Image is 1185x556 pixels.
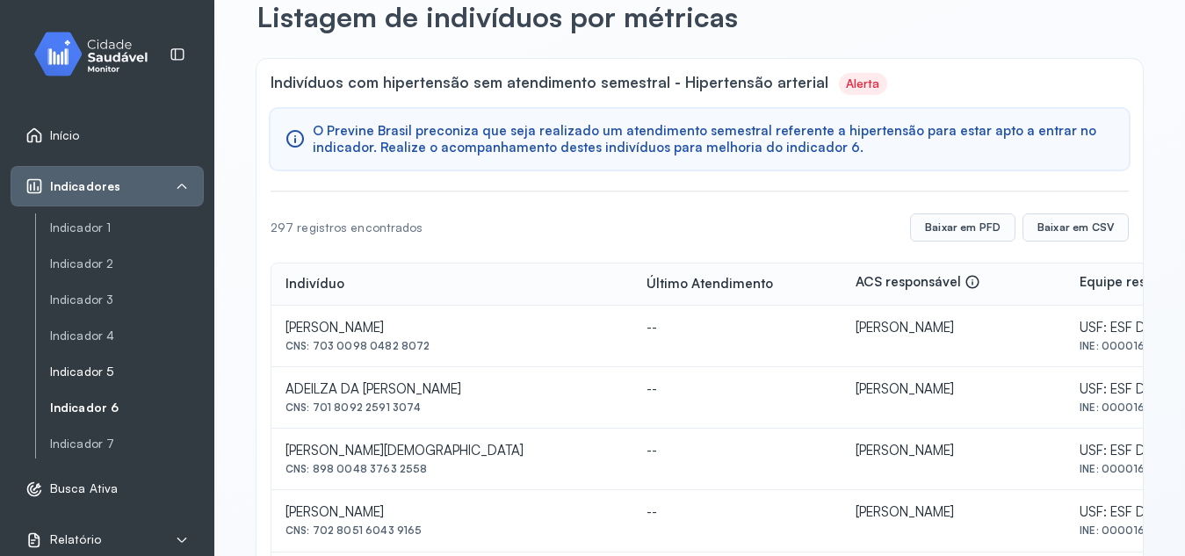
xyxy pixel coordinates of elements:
[50,365,204,379] a: Indicador 5
[50,289,204,311] a: Indicador 3
[285,463,618,475] div: CNS: 898 0048 3763 2558
[285,401,618,414] div: CNS: 701 8092 2591 3074
[50,401,204,415] a: Indicador 6
[856,320,1051,336] div: [PERSON_NAME]
[50,179,120,194] span: Indicadores
[647,276,773,292] div: Último Atendimento
[285,320,618,336] div: [PERSON_NAME]
[50,437,204,451] a: Indicador 7
[50,128,80,143] span: Início
[25,126,189,144] a: Início
[50,220,204,235] a: Indicador 1
[50,217,204,239] a: Indicador 1
[50,256,204,271] a: Indicador 2
[647,381,828,398] div: --
[50,433,204,455] a: Indicador 7
[18,28,177,80] img: monitor.svg
[271,73,828,95] span: Indivíduos com hipertensão sem atendimento semestral - Hipertensão arterial
[285,381,618,398] div: ADEILZA DA [PERSON_NAME]
[50,361,204,383] a: Indicador 5
[285,504,618,521] div: [PERSON_NAME]
[846,76,880,91] div: Alerta
[647,443,828,459] div: --
[285,524,618,537] div: CNS: 702 8051 6043 9165
[50,397,204,419] a: Indicador 6
[1022,213,1129,242] button: Baixar em CSV
[856,443,1051,459] div: [PERSON_NAME]
[50,532,101,547] span: Relatório
[856,274,980,294] div: ACS responsável
[285,443,618,459] div: [PERSON_NAME][DEMOGRAPHIC_DATA]
[50,481,118,496] span: Busca Ativa
[285,276,344,292] div: Indivíduo
[50,325,204,347] a: Indicador 4
[313,123,1115,156] span: O Previne Brasil preconiza que seja realizado um atendimento semestral referente a hipertensão pa...
[50,292,204,307] a: Indicador 3
[647,320,828,336] div: --
[856,504,1051,521] div: [PERSON_NAME]
[910,213,1015,242] button: Baixar em PFD
[25,480,189,498] a: Busca Ativa
[285,340,618,352] div: CNS: 703 0098 0482 8072
[50,253,204,275] a: Indicador 2
[271,220,423,235] div: 297 registros encontrados
[50,329,204,343] a: Indicador 4
[647,504,828,521] div: --
[856,381,1051,398] div: [PERSON_NAME]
